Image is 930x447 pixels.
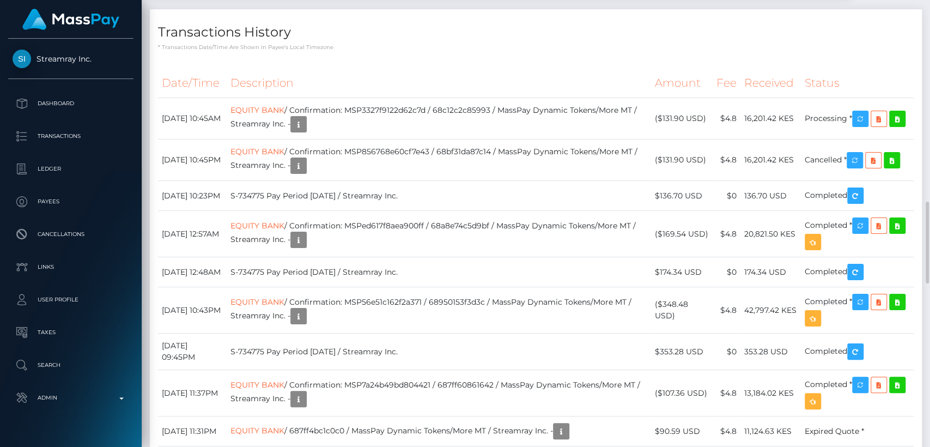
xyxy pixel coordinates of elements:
td: / Confirmation: MSP856768e60cf7e43 / 68bf31da87c14 / MassPay Dynamic Tokens/More MT / Streamray I... [227,140,651,181]
td: / Confirmation: MSP56e51c162f2a371 / 68950153f3d3c / MassPay Dynamic Tokens/More MT / Streamray I... [227,287,651,334]
a: EQUITY BANK [230,221,284,231]
a: Transactions [8,123,133,150]
h4: Transactions History [158,23,914,42]
td: 20,821.50 KES [740,211,801,257]
p: Payees [13,194,129,210]
p: Search [13,357,129,373]
th: Date/Time [158,68,227,98]
td: Completed * [801,211,914,257]
td: 13,184.02 KES [740,370,801,416]
td: Completed * [801,370,914,416]
p: * Transactions date/time are shown in payee's local timezone [158,43,914,51]
td: Expired Quote * [801,416,914,446]
td: $4.8 [713,211,740,257]
td: $4.8 [713,416,740,446]
td: 16,201.42 KES [740,140,801,181]
a: EQUITY BANK [230,297,284,307]
td: [DATE] 12:48AM [158,257,227,287]
td: 11,124.63 KES [740,416,801,446]
a: EQUITY BANK [230,380,284,390]
a: Taxes [8,319,133,346]
td: [DATE] 11:37PM [158,370,227,416]
td: 353.28 USD [740,334,801,370]
a: Ledger [8,155,133,183]
a: Dashboard [8,90,133,117]
th: Fee [713,68,740,98]
td: [DATE] 10:43PM [158,287,227,334]
td: $174.34 USD [651,257,713,287]
td: Completed * [801,287,914,334]
td: Completed [801,257,914,287]
img: MassPay Logo [22,9,119,30]
p: Dashboard [13,95,129,112]
p: Ledger [13,161,129,177]
a: EQUITY BANK [230,105,284,115]
p: Cancellations [13,226,129,243]
td: $0 [713,181,740,211]
td: S-734775 Pay Period [DATE] / Streamray Inc. [227,181,651,211]
a: Cancellations [8,221,133,248]
td: S-734775 Pay Period [DATE] / Streamray Inc. [227,334,651,370]
th: Amount [651,68,713,98]
td: [DATE] 12:57AM [158,211,227,257]
td: / Confirmation: MSP7a24b49bd804421 / 687ff60861642 / MassPay Dynamic Tokens/More MT / Streamray I... [227,370,651,416]
td: $4.8 [713,287,740,334]
td: [DATE] 10:45PM [158,140,227,181]
p: User Profile [13,292,129,308]
td: $136.70 USD [651,181,713,211]
a: User Profile [8,286,133,313]
a: Payees [8,188,133,215]
td: Processing * [801,98,914,140]
td: Cancelled * [801,140,914,181]
td: $353.28 USD [651,334,713,370]
td: ($107.36 USD) [651,370,713,416]
td: Completed [801,181,914,211]
td: 16,201.42 KES [740,98,801,140]
td: ($131.90 USD) [651,140,713,181]
th: Description [227,68,651,98]
th: Status [801,68,914,98]
td: / Confirmation: MSP3327f9122d62c7d / 68c12c2c85993 / MassPay Dynamic Tokens/More MT / Streamray I... [227,98,651,140]
td: $4.8 [713,370,740,416]
p: Transactions [13,128,129,144]
td: / Confirmation: MSPed617f8aea900ff / 68a8e74c5d9bf / MassPay Dynamic Tokens/More MT / Streamray I... [227,211,651,257]
a: Links [8,253,133,281]
a: Search [8,352,133,379]
a: Admin [8,384,133,412]
td: $4.8 [713,140,740,181]
td: $0 [713,257,740,287]
p: Admin [13,390,129,406]
td: [DATE] 11:31PM [158,416,227,446]
td: 42,797.42 KES [740,287,801,334]
td: S-734775 Pay Period [DATE] / Streamray Inc. [227,257,651,287]
td: $0 [713,334,740,370]
td: ($169.54 USD) [651,211,713,257]
td: 174.34 USD [740,257,801,287]
a: EQUITY BANK [230,426,284,436]
td: $4.8 [713,98,740,140]
td: Completed [801,334,914,370]
td: / 687ff4bc1c0c0 / MassPay Dynamic Tokens/More MT / Streamray Inc. - [227,416,651,446]
td: $90.59 USD [651,416,713,446]
a: EQUITY BANK [230,147,284,156]
td: [DATE] 09:45PM [158,334,227,370]
span: Streamray Inc. [8,54,133,64]
td: [DATE] 10:23PM [158,181,227,211]
th: Received [740,68,801,98]
td: ($131.90 USD) [651,98,713,140]
td: ($348.48 USD) [651,287,713,334]
td: 136.70 USD [740,181,801,211]
p: Taxes [13,324,129,341]
p: Links [13,259,129,275]
td: [DATE] 10:45AM [158,98,227,140]
img: Streamray Inc. [13,50,31,68]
